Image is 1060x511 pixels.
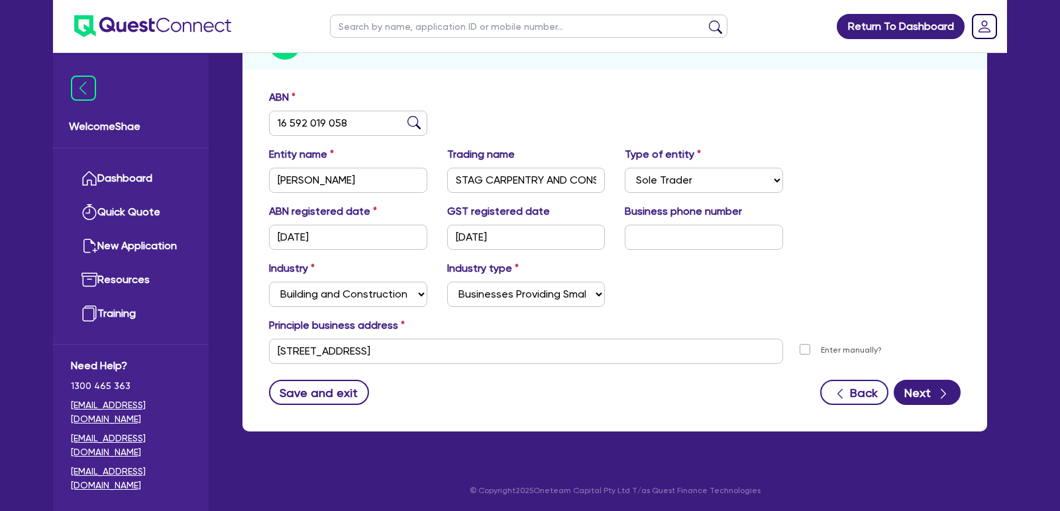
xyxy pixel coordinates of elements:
span: Need Help? [71,358,191,374]
img: quest-connect-logo-blue [74,15,231,37]
label: Type of entity [625,146,701,162]
a: [EMAIL_ADDRESS][DOMAIN_NAME] [71,465,191,492]
label: ABN registered date [269,203,377,219]
label: Industry type [447,260,519,276]
a: Training [71,297,191,331]
label: GST registered date [447,203,550,219]
label: Industry [269,260,315,276]
a: [EMAIL_ADDRESS][DOMAIN_NAME] [71,398,191,426]
span: 1300 465 363 [71,379,191,393]
a: Quick Quote [71,196,191,229]
label: Principle business address [269,317,405,333]
a: Return To Dashboard [837,14,965,39]
img: abn-lookup icon [407,116,421,129]
label: Business phone number [625,203,742,219]
button: Next [894,380,961,405]
button: Back [820,380,888,405]
img: training [81,306,97,321]
a: New Application [71,229,191,263]
img: resources [81,272,97,288]
button: Save and exit [269,380,369,405]
a: Dashboard [71,162,191,196]
a: [EMAIL_ADDRESS][DOMAIN_NAME] [71,431,191,459]
label: ABN [269,89,295,105]
img: icon-menu-close [71,76,96,101]
label: Entity name [269,146,334,162]
span: Welcome Shae [69,119,193,135]
input: Search by name, application ID or mobile number... [330,15,727,38]
label: Enter manually? [821,344,882,357]
a: Dropdown toggle [967,9,1002,44]
label: Trading name [447,146,515,162]
input: DD / MM / YYYY [447,225,606,250]
img: quick-quote [81,204,97,220]
input: DD / MM / YYYY [269,225,427,250]
img: new-application [81,238,97,254]
p: © Copyright 2025 Oneteam Capital Pty Ltd T/as Quest Finance Technologies [233,484,996,496]
a: Resources [71,263,191,297]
